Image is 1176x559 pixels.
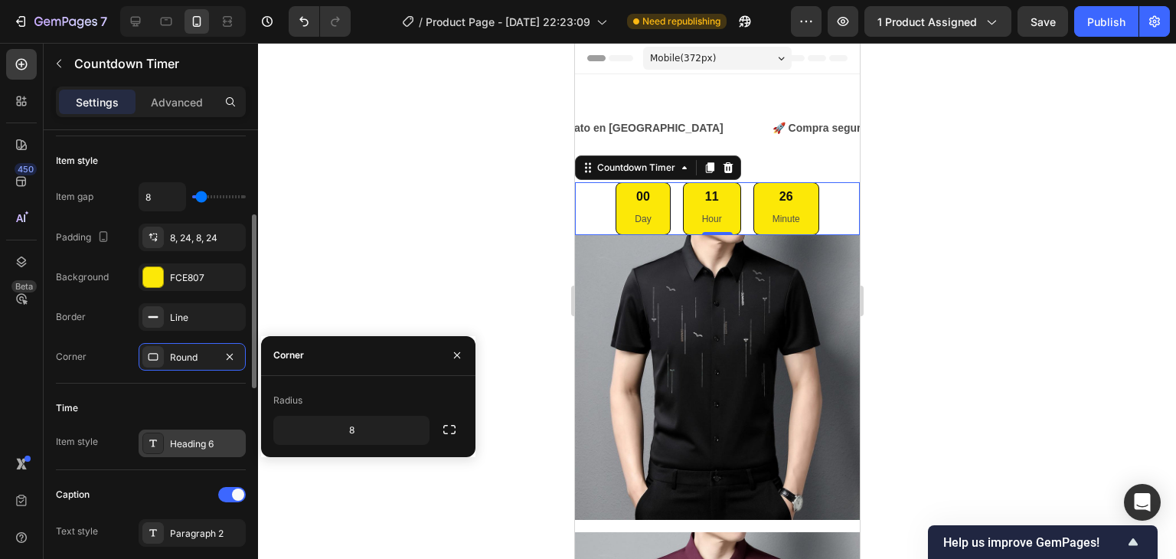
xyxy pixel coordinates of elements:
[56,401,78,415] div: Time
[198,146,225,162] div: 26
[575,43,860,559] iframe: Design area
[139,183,185,211] input: Auto
[127,168,147,185] p: Hour
[56,190,93,204] div: Item gap
[60,146,76,162] div: 00
[1124,484,1161,521] div: Open Intercom Messenger
[19,118,103,132] div: Countdown Timer
[56,270,109,284] div: Background
[196,74,373,96] div: Rich Text Editor. Editing area: main
[198,76,371,95] p: 🚀 Compra segura + soporte local
[15,163,37,175] div: 450
[6,6,114,37] button: 7
[170,271,242,285] div: FCE807
[170,231,242,245] div: 8, 24, 8, 24
[426,14,590,30] span: Product Page - [DATE] 22:23:09
[943,535,1124,550] span: Help us improve GemPages!
[1031,15,1056,28] span: Save
[60,168,76,185] p: Day
[56,435,98,449] div: Item style
[56,488,90,502] div: Caption
[74,54,240,73] p: Countdown Timer
[56,227,113,248] div: Padding
[56,525,98,538] div: Text style
[76,94,119,110] p: Settings
[100,12,107,31] p: 7
[943,533,1142,551] button: Show survey - Help us improve GemPages!
[127,146,147,162] div: 11
[170,351,214,364] div: Round
[56,310,86,324] div: Border
[877,14,977,30] span: 1 product assigned
[1087,14,1125,30] div: Publish
[273,348,304,362] div: Corner
[289,6,351,37] div: Undo/Redo
[151,94,203,110] p: Advanced
[56,350,87,364] div: Corner
[1074,6,1138,37] button: Publish
[273,394,302,407] div: Radius
[170,311,242,325] div: Line
[274,417,429,444] input: Auto
[1018,6,1068,37] button: Save
[198,168,225,185] p: Minute
[864,6,1011,37] button: 1 product assigned
[419,14,423,30] span: /
[56,154,98,168] div: Item style
[170,527,242,541] div: Paragraph 2
[170,437,242,451] div: Heading 6
[11,280,37,293] div: Beta
[642,15,720,28] span: Need republishing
